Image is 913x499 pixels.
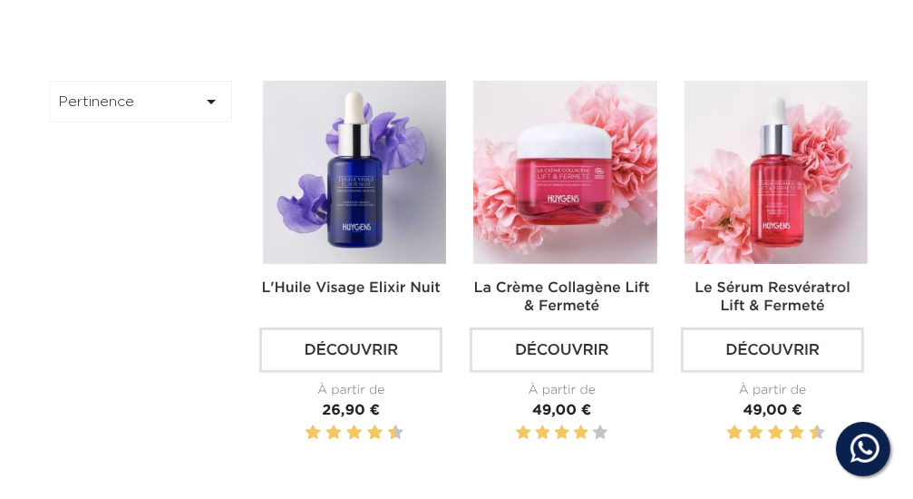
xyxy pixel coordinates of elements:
a: L'Huile Visage Elixir Nuit [261,281,441,296]
div: À partir de [470,381,653,400]
img: L'Huile Visage Elixir Nuit [263,81,446,264]
label: 4 [329,422,338,445]
label: 2 [308,422,317,445]
span: 49,00 € [532,404,591,418]
label: 1 [516,422,530,445]
img: La Crème Collagène Lift & Fermeté [473,81,656,264]
img: Le Sérum Resvératrol Lift & Fermeté [685,81,868,264]
span: 49,00 € [743,404,802,418]
button: Pertinence [49,81,233,122]
label: 4 [574,422,588,445]
label: 7 [364,422,366,445]
label: 5 [593,422,607,445]
label: 6 [772,422,781,445]
span: 26,90 € [322,404,380,418]
label: 1 [724,422,726,445]
label: 10 [812,422,821,445]
label: 10 [391,422,400,445]
label: 8 [792,422,801,445]
a: Découvrir [259,328,442,373]
label: 3 [323,422,325,445]
label: 9 [806,422,809,445]
label: 3 [743,422,746,445]
label: 1 [302,422,305,445]
a: La Crème Collagène Lift & Fermeté [474,281,650,314]
label: 7 [785,422,788,445]
label: 5 [764,422,767,445]
label: 3 [555,422,569,445]
label: 8 [371,422,380,445]
label: 9 [384,422,387,445]
a: Découvrir [681,328,864,373]
label: 4 [751,422,760,445]
i:  [200,91,222,113]
div: À partir de [259,381,442,400]
label: 2 [730,422,739,445]
a: Le Sérum Resvératrol Lift & Fermeté [694,281,850,314]
label: 2 [535,422,549,445]
div: À partir de [681,381,864,400]
label: 5 [343,422,345,445]
a: Découvrir [470,328,653,373]
label: 6 [350,422,359,445]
